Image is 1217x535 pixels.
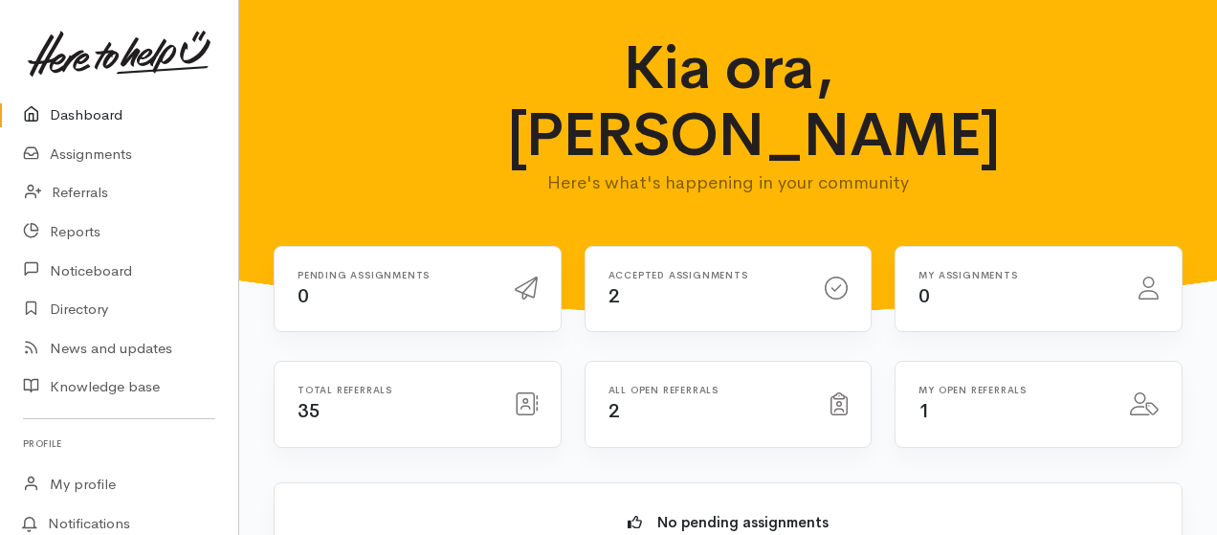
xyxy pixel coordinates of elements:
[298,399,320,423] span: 35
[918,284,930,308] span: 0
[608,385,808,395] h6: All open referrals
[918,399,930,423] span: 1
[918,385,1107,395] h6: My open referrals
[608,270,803,280] h6: Accepted assignments
[507,169,950,196] p: Here's what's happening in your community
[298,270,492,280] h6: Pending assignments
[918,270,1116,280] h6: My assignments
[298,385,492,395] h6: Total referrals
[608,399,620,423] span: 2
[657,513,829,531] b: No pending assignments
[23,431,215,457] h6: Profile
[507,34,950,169] h1: Kia ora, [PERSON_NAME]
[608,284,620,308] span: 2
[298,284,309,308] span: 0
